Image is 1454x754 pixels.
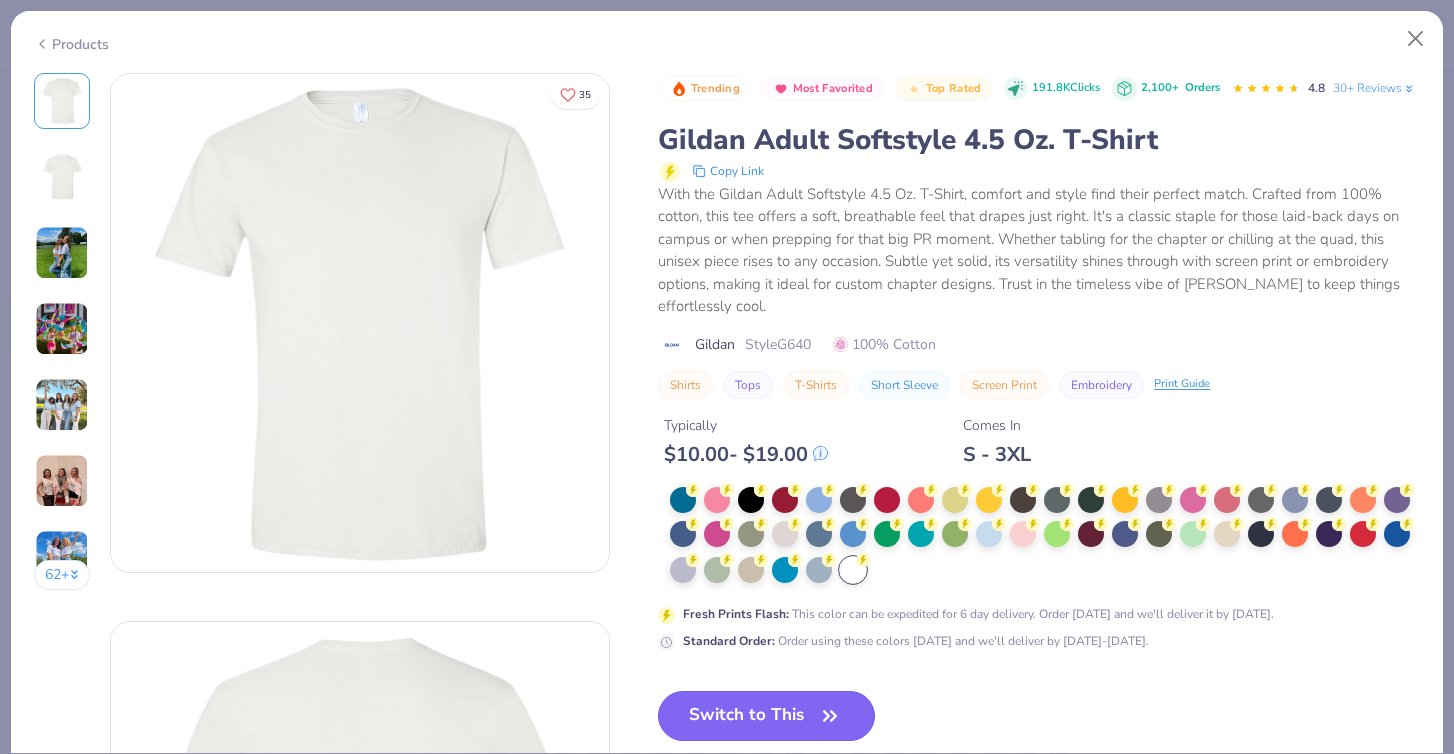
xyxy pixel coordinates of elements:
[963,442,1031,467] div: S - 3XL
[695,334,735,355] span: Gildan
[686,159,770,183] button: copy to clipboard
[38,153,86,201] img: Back
[683,632,1149,650] div: Order using these colors [DATE] and we'll deliver by [DATE]-[DATE].
[1185,80,1220,95] span: Orders
[963,415,1031,436] div: Comes In
[1032,80,1100,97] span: 191.8K Clicks
[1397,20,1435,58] button: Close
[579,90,591,100] span: 35
[723,371,773,399] button: Tops
[926,83,982,94] span: Top Rated
[111,74,609,572] img: Front
[34,34,109,55] div: Products
[34,560,91,590] button: 62+
[683,605,1274,623] div: This color can be expedited for 6 day delivery. Order [DATE] and we'll deliver it by [DATE].
[35,226,89,280] img: User generated content
[658,691,875,741] button: Switch to This
[1141,80,1220,97] div: 2,100+
[1232,73,1300,105] div: 4.8 Stars
[551,80,600,109] button: Like
[683,606,789,622] strong: Fresh Prints Flash :
[1059,371,1144,399] button: Embroidery
[691,83,740,94] span: Trending
[745,334,811,355] span: Style G640
[1333,79,1416,97] a: 30+ Reviews
[35,378,89,432] img: User generated content
[664,415,828,436] div: Typically
[658,183,1420,318] div: With the Gildan Adult Softstyle 4.5 Oz. T-Shirt, comfort and style find their perfect match. Craf...
[658,337,685,353] img: brand logo
[38,77,86,125] img: Front
[1308,80,1325,96] span: 4.8
[960,371,1049,399] button: Screen Print
[783,371,849,399] button: T-Shirts
[664,442,828,467] div: $ 10.00 - $ 19.00
[658,371,713,399] button: Shirts
[906,81,922,97] img: Top Rated sort
[35,530,89,584] img: User generated content
[859,371,950,399] button: Short Sleeve
[683,633,775,649] strong: Standard Order :
[773,81,789,97] img: Most Favorited sort
[35,302,89,356] img: User generated content
[671,81,687,97] img: Trending sort
[833,334,936,355] span: 100% Cotton
[658,121,1420,159] div: Gildan Adult Softstyle 4.5 Oz. T-Shirt
[895,76,991,102] button: Badge Button
[793,83,873,94] span: Most Favorited
[660,76,750,102] button: Badge Button
[762,76,883,102] button: Badge Button
[35,454,89,508] img: User generated content
[1154,376,1210,393] div: Print Guide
